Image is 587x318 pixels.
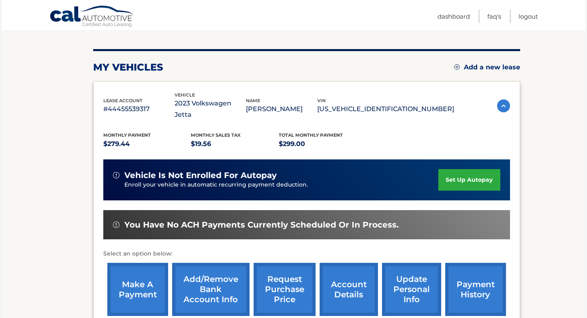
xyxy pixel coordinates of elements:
[497,99,510,112] img: accordion-active.svg
[279,132,343,138] span: Total Monthly Payment
[454,63,520,71] a: Add a new lease
[103,103,175,115] p: #44455539317
[172,263,250,316] a: Add/Remove bank account info
[103,98,143,103] span: lease account
[103,249,510,259] p: Select an option below:
[191,138,279,150] p: $19.56
[438,10,470,23] a: Dashboard
[124,180,439,189] p: Enroll your vehicle in automatic recurring payment deduction.
[382,263,441,316] a: update personal info
[317,98,326,103] span: vin
[191,132,241,138] span: Monthly sales Tax
[107,263,168,316] a: make a payment
[113,221,120,228] img: alert-white.svg
[175,98,246,120] p: 2023 Volkswagen Jetta
[279,138,367,150] p: $299.00
[246,98,260,103] span: name
[246,103,317,115] p: [PERSON_NAME]
[49,5,134,29] a: Cal Automotive
[320,263,378,316] a: account details
[487,10,501,23] a: FAQ's
[254,263,316,316] a: request purchase price
[519,10,538,23] a: Logout
[438,169,500,191] a: set up autopay
[124,220,399,230] span: You have no ACH payments currently scheduled or in process.
[124,170,277,180] span: vehicle is not enrolled for autopay
[103,138,191,150] p: $279.44
[93,61,163,73] h2: my vehicles
[103,132,151,138] span: Monthly Payment
[445,263,506,316] a: payment history
[175,92,195,98] span: vehicle
[454,64,460,70] img: add.svg
[113,172,120,178] img: alert-white.svg
[317,103,454,115] p: [US_VEHICLE_IDENTIFICATION_NUMBER]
